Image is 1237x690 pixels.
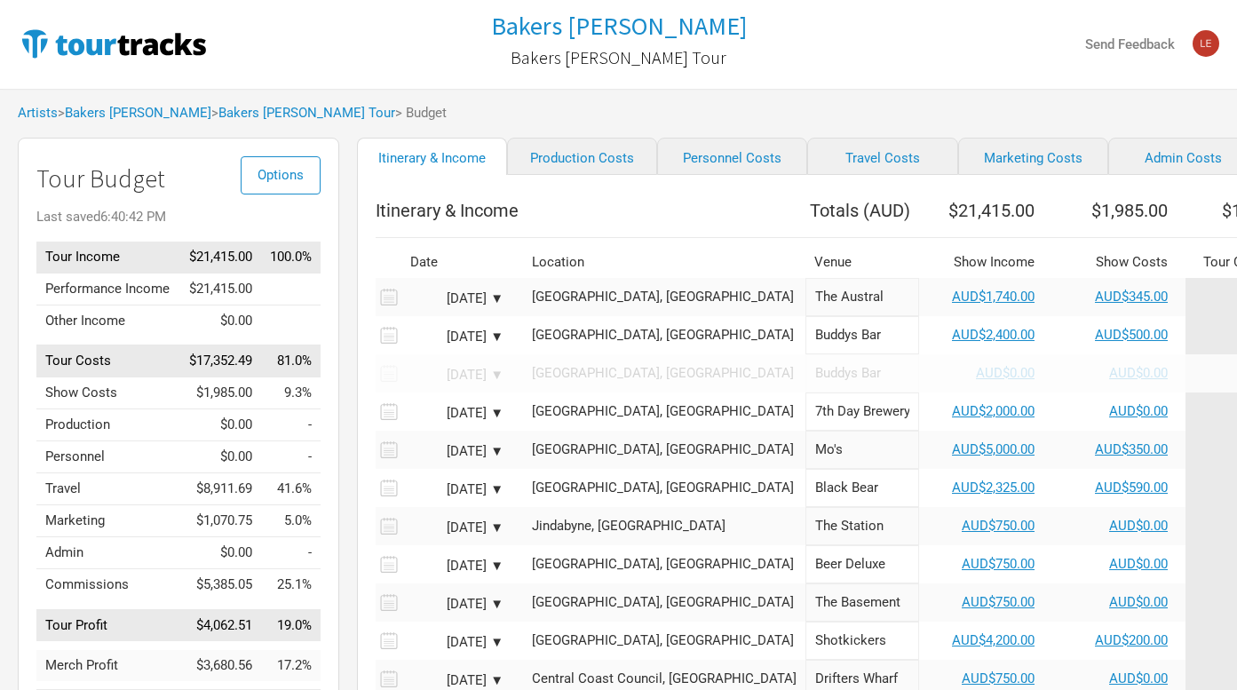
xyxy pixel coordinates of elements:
input: Mo's [805,431,919,469]
div: [DATE] ▼ [406,674,504,687]
div: Canberra, Australia [532,596,797,609]
div: [DATE] ▼ [406,636,504,649]
img: leigh [1193,30,1219,57]
td: Production as % of Tour Income [261,409,321,441]
a: Bakers [PERSON_NAME] [65,105,211,121]
th: Date [401,247,517,278]
button: Options [241,156,321,194]
td: $5,385.05 [179,569,261,601]
th: Show Income [919,247,1052,278]
td: $8,911.69 [179,473,261,505]
strong: Send Feedback [1085,36,1175,52]
td: $21,415.00 [179,273,261,305]
img: TourTracks [18,26,210,61]
div: [DATE] ▼ [406,292,504,305]
td: Commissions [36,569,179,601]
a: AUD$0.00 [1109,365,1168,381]
td: Tour Costs [36,345,179,377]
span: > [58,107,211,120]
div: [DATE] ▼ [406,598,504,611]
td: $1,985.00 [179,377,261,409]
td: Performance Income as % of Tour Income [261,273,321,305]
th: Totals ( AUD ) [805,193,919,228]
a: Travel Costs [807,138,957,175]
div: Last saved 6:40:42 PM [36,210,321,224]
a: AUD$4,200.00 [952,632,1035,648]
td: Marketing [36,505,179,537]
a: AUD$2,000.00 [952,403,1035,419]
td: $17,352.49 [179,345,261,377]
div: Adelaide, Australia [532,290,797,304]
div: [DATE] ▼ [406,521,504,535]
div: Gold Coast, Australia [532,443,797,456]
th: Show Costs [1052,247,1185,278]
a: AUD$590.00 [1095,480,1168,496]
th: Venue [805,247,919,278]
td: Personnel as % of Tour Income [261,441,321,473]
a: Itinerary & Income [357,138,507,175]
a: Artists [18,105,58,121]
a: AUD$0.00 [1109,403,1168,419]
span: Options [258,167,304,183]
td: Admin [36,537,179,569]
td: $0.00 [179,305,261,337]
input: Buddys Bar [805,316,919,354]
input: Shotkickers [805,622,919,660]
td: Other Income as % of Tour Income [261,305,321,337]
a: AUD$345.00 [1095,289,1168,305]
span: > Budget [395,107,447,120]
a: AUD$1,740.00 [952,289,1035,305]
a: Marketing Costs [958,138,1108,175]
input: The Station [805,507,919,545]
div: [DATE] ▼ [406,559,504,573]
div: Brookvale, Australia [532,405,797,418]
h1: Bakers [PERSON_NAME] [491,10,747,42]
td: $21,415.00 [179,242,261,274]
td: Admin as % of Tour Income [261,537,321,569]
a: AUD$0.00 [976,365,1035,381]
a: AUD$750.00 [962,594,1035,610]
td: Travel [36,473,179,505]
h1: Tour Budget [36,165,321,193]
td: $1,070.75 [179,505,261,537]
th: $21,415.00 [919,193,1052,228]
td: Performance Income [36,273,179,305]
a: AUD$200.00 [1095,632,1168,648]
a: AUD$0.00 [1109,556,1168,572]
div: Brisbane, Australia [532,481,797,495]
td: Tour Profit as % of Tour Income [261,609,321,641]
td: Tour Costs as % of Tour Income [261,345,321,377]
div: [DATE] ▼ [406,330,504,344]
a: Production Costs [507,138,657,175]
td: $3,680.56 [179,650,261,681]
td: Other Income [36,305,179,337]
td: $0.00 [179,537,261,569]
td: Tour Income as % of Tour Income [261,242,321,274]
input: The Austral [805,278,919,316]
th: Itinerary & Income [376,193,805,228]
div: [DATE] ▼ [406,483,504,496]
th: $1,985.00 [1052,193,1185,228]
div: [DATE] ▼ [406,407,504,420]
td: Merch Profit as % of Tour Income [261,650,321,681]
td: Show Costs [36,377,179,409]
td: $4,062.51 [179,609,261,641]
a: AUD$0.00 [1109,594,1168,610]
input: Black Bear [805,469,919,507]
input: Beer Deluxe [805,545,919,583]
th: Location [523,247,805,278]
td: Tour Profit [36,609,179,641]
a: AUD$750.00 [962,518,1035,534]
div: [DATE] ▼ [406,445,504,458]
td: Personnel [36,441,179,473]
div: Central Coast Council, Australia [532,672,797,686]
a: AUD$750.00 [962,556,1035,572]
a: AUD$2,400.00 [952,327,1035,343]
td: $0.00 [179,409,261,441]
a: Bakers [PERSON_NAME] Tour [511,39,726,76]
a: AUD$0.00 [1109,518,1168,534]
input: Buddys Bar [805,354,919,393]
td: Commissions as % of Tour Income [261,569,321,601]
a: Bakers [PERSON_NAME] [491,12,747,40]
td: $0.00 [179,441,261,473]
